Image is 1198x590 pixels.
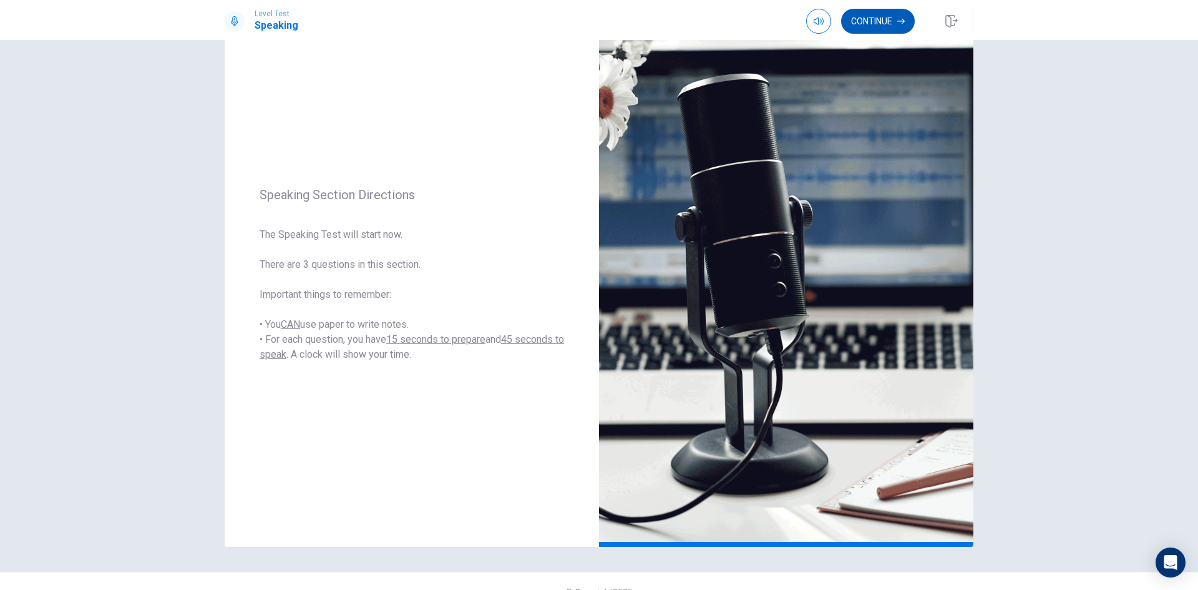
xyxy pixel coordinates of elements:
u: CAN [281,318,300,330]
span: Speaking Section Directions [260,187,564,202]
img: speaking intro [599,2,973,547]
button: Continue [841,9,915,34]
span: Level Test [255,9,298,18]
u: 15 seconds to prepare [386,333,485,345]
span: The Speaking Test will start now. There are 3 questions in this section. Important things to reme... [260,227,564,362]
h1: Speaking [255,18,298,33]
div: Open Intercom Messenger [1156,548,1186,578]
